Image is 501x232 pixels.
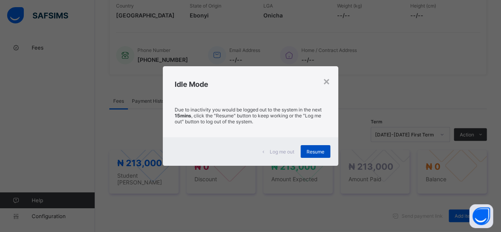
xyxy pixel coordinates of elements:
span: Resume [307,149,324,155]
h2: Idle Mode [175,80,326,88]
button: Open asap [469,204,493,228]
div: × [323,74,330,88]
strong: 15mins [175,113,191,119]
p: Due to inactivity you would be logged out to the system in the next , click the "Resume" button t... [175,107,326,125]
span: Log me out [270,149,294,155]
